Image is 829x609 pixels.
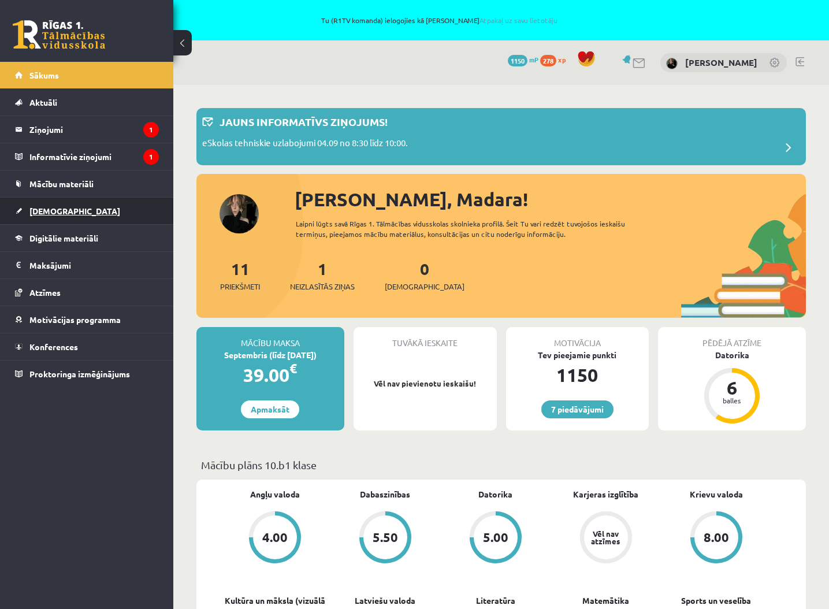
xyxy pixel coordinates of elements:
[704,531,729,544] div: 8.00
[685,57,757,68] a: [PERSON_NAME]
[15,361,159,387] a: Proktoringa izmēģinājums
[558,55,566,64] span: xp
[143,149,159,165] i: 1
[506,349,649,361] div: Tev pieejamie punkti
[529,55,538,64] span: mP
[715,378,749,397] div: 6
[13,20,105,49] a: Rīgas 1. Tālmācības vidusskola
[661,511,771,566] a: 8.00
[573,488,638,500] a: Karjeras izglītība
[15,89,159,116] a: Aktuāli
[15,225,159,251] a: Digitālie materiāli
[15,170,159,197] a: Mācību materiāli
[29,369,130,379] span: Proktoringa izmēģinājums
[330,511,440,566] a: 5.50
[296,218,661,239] div: Laipni lūgts savā Rīgas 1. Tālmācības vidusskolas skolnieka profilā. Šeit Tu vari redzēt tuvojošo...
[29,206,120,216] span: [DEMOGRAPHIC_DATA]
[506,327,649,349] div: Motivācija
[479,16,557,25] a: Atpakaļ uz savu lietotāju
[15,116,159,143] a: Ziņojumi1
[29,97,57,107] span: Aktuāli
[143,122,159,138] i: 1
[582,595,629,607] a: Matemātika
[220,281,260,292] span: Priekšmeti
[540,55,571,64] a: 278 xp
[483,531,508,544] div: 5.00
[29,287,61,298] span: Atzīmes
[196,327,344,349] div: Mācību maksa
[29,116,159,143] legend: Ziņojumi
[133,17,746,24] span: Tu (R1TV komanda) ielogojies kā [PERSON_NAME]
[690,488,743,500] a: Krievu valoda
[29,179,94,189] span: Mācību materiāli
[15,279,159,306] a: Atzīmes
[29,70,59,80] span: Sākums
[202,114,800,159] a: Jauns informatīvs ziņojums! eSkolas tehniskie uzlabojumi 04.09 no 8:30 līdz 10:00.
[373,531,398,544] div: 5.50
[250,488,300,500] a: Angļu valoda
[290,281,355,292] span: Neizlasītās ziņas
[15,306,159,333] a: Motivācijas programma
[658,349,806,361] div: Datorika
[551,511,661,566] a: Vēl nav atzīmes
[290,258,355,292] a: 1Neizlasītās ziņas
[360,488,410,500] a: Dabaszinības
[202,136,408,153] p: eSkolas tehniskie uzlabojumi 04.09 no 8:30 līdz 10:00.
[478,488,512,500] a: Datorika
[220,511,330,566] a: 4.00
[666,58,678,69] img: Madara Andersone
[476,595,515,607] a: Literatūra
[241,400,299,418] a: Apmaksāt
[540,55,556,66] span: 278
[15,252,159,278] a: Maksājumi
[508,55,527,66] span: 1150
[681,595,751,607] a: Sports un veselība
[355,595,415,607] a: Latviešu valoda
[590,530,622,545] div: Vēl nav atzīmes
[440,511,551,566] a: 5.00
[29,233,98,243] span: Digitālie materiāli
[262,531,288,544] div: 4.00
[385,258,464,292] a: 0[DEMOGRAPHIC_DATA]
[29,252,159,278] legend: Maksājumi
[715,397,749,404] div: balles
[289,360,297,377] span: €
[196,361,344,389] div: 39.00
[15,143,159,170] a: Informatīvie ziņojumi1
[29,143,159,170] legend: Informatīvie ziņojumi
[220,258,260,292] a: 11Priekšmeti
[201,457,801,473] p: Mācību plāns 10.b1 klase
[15,333,159,360] a: Konferences
[15,62,159,88] a: Sākums
[541,400,614,418] a: 7 piedāvājumi
[385,281,464,292] span: [DEMOGRAPHIC_DATA]
[354,327,497,349] div: Tuvākā ieskaite
[15,198,159,224] a: [DEMOGRAPHIC_DATA]
[658,349,806,425] a: Datorika 6 balles
[359,378,491,389] p: Vēl nav pievienotu ieskaišu!
[506,361,649,389] div: 1150
[295,185,806,213] div: [PERSON_NAME], Madara!
[658,327,806,349] div: Pēdējā atzīme
[196,349,344,361] div: Septembris (līdz [DATE])
[29,314,121,325] span: Motivācijas programma
[220,114,388,129] p: Jauns informatīvs ziņojums!
[29,341,78,352] span: Konferences
[508,55,538,64] a: 1150 mP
